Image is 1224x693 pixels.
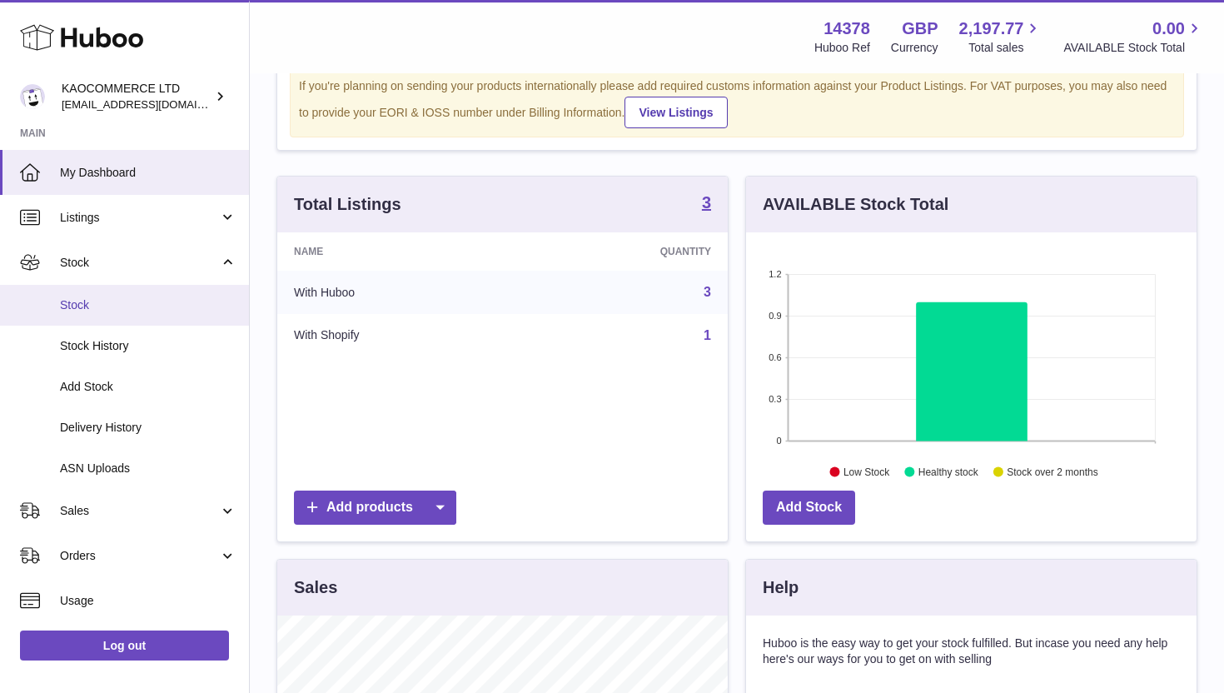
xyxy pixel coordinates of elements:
td: With Huboo [277,271,520,314]
text: 0.3 [769,394,781,404]
h3: AVAILABLE Stock Total [763,193,948,216]
a: 2,197.77 Total sales [959,17,1043,56]
p: Huboo is the easy way to get your stock fulfilled. But incase you need any help here's our ways f... [763,636,1180,667]
span: Listings [60,210,219,226]
text: 0.9 [769,311,781,321]
strong: GBP [902,17,938,40]
span: Orders [60,548,219,564]
a: View Listings [624,97,727,128]
h3: Help [763,576,799,599]
div: KAOCOMMERCE LTD [62,81,211,112]
th: Quantity [520,232,728,271]
a: Add Stock [763,491,855,525]
span: 0.00 [1152,17,1185,40]
span: Stock [60,255,219,271]
span: Delivery History [60,420,236,436]
a: Log out [20,631,229,661]
span: 2,197.77 [959,17,1024,40]
span: [EMAIL_ADDRESS][DOMAIN_NAME] [62,97,245,111]
div: If you're planning on sending your products internationally please add required customs informati... [299,78,1175,128]
span: Total sales [968,40,1042,56]
text: 1.2 [769,269,781,279]
div: Currency [891,40,938,56]
span: Usage [60,593,236,609]
strong: 3 [702,194,711,211]
th: Name [277,232,520,271]
strong: 14378 [823,17,870,40]
a: 3 [702,194,711,214]
a: 3 [704,285,711,299]
a: 0.00 AVAILABLE Stock Total [1063,17,1204,56]
span: Sales [60,503,219,519]
text: Low Stock [843,466,890,477]
span: Stock [60,297,236,313]
text: 0 [776,436,781,446]
a: 1 [704,328,711,342]
text: 0.6 [769,352,781,362]
h3: Total Listings [294,193,401,216]
span: Add Stock [60,379,236,395]
img: hello@lunera.co.uk [20,84,45,109]
h3: Sales [294,576,337,599]
span: AVAILABLE Stock Total [1063,40,1204,56]
a: Add products [294,491,456,525]
td: With Shopify [277,314,520,357]
text: Healthy stock [918,466,979,477]
span: Stock History [60,338,236,354]
span: ASN Uploads [60,461,236,476]
text: Stock over 2 months [1007,466,1097,477]
div: Huboo Ref [814,40,870,56]
span: My Dashboard [60,165,236,181]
